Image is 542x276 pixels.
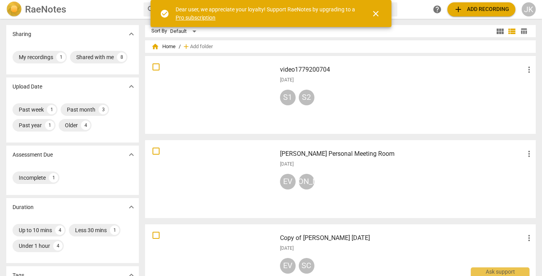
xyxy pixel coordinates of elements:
[19,226,52,234] div: Up to 10 mins
[6,2,137,17] a: LogoRaeNotes
[176,14,215,21] a: Pro subscription
[67,106,95,114] div: Past month
[520,27,528,35] span: table_chart
[47,105,56,114] div: 1
[148,59,533,131] a: video1779200704[DATE]S1S2
[299,258,314,274] div: SC
[190,44,213,50] span: Add folder
[447,2,515,16] button: Upload
[299,174,314,189] div: [PERSON_NAME]
[19,53,53,61] div: My recordings
[299,90,314,105] div: S2
[151,43,176,51] span: Home
[6,2,22,17] img: Logo
[507,27,517,36] span: view_list
[433,5,442,14] span: help
[117,52,126,62] div: 8
[176,5,357,22] div: Dear user, we appreciate your loyalty! Support RaeNotes by upgrading to a
[126,149,137,161] button: Show more
[65,121,78,129] div: Older
[366,4,385,23] button: Close
[127,202,136,212] span: expand_more
[56,52,66,62] div: 1
[148,143,533,215] a: [PERSON_NAME] Personal Meeting Room[DATE]EV[PERSON_NAME]
[495,27,505,36] span: view_module
[147,5,156,14] span: search
[494,25,506,37] button: Tile view
[13,30,31,38] p: Sharing
[13,203,34,211] p: Duration
[280,77,294,83] span: [DATE]
[53,241,63,251] div: 4
[506,25,518,37] button: List view
[81,121,90,130] div: 4
[280,65,525,74] h3: video1779200704
[76,53,114,61] div: Shared with me
[471,267,529,276] div: Ask support
[110,225,119,235] div: 1
[75,226,107,234] div: Less 30 mins
[151,28,167,34] div: Sort By
[55,225,65,235] div: 4
[280,161,294,168] span: [DATE]
[524,233,534,243] span: more_vert
[280,258,296,274] div: EV
[430,2,444,16] a: Help
[19,121,42,129] div: Past year
[126,81,137,92] button: Show more
[524,149,534,159] span: more_vert
[25,4,66,15] h2: RaeNotes
[179,44,181,50] span: /
[45,121,54,130] div: 1
[280,174,296,189] div: EV
[127,82,136,91] span: expand_more
[127,150,136,159] span: expand_more
[524,65,534,74] span: more_vert
[371,9,380,18] span: close
[19,242,50,250] div: Under 1 hour
[518,25,529,37] button: Table view
[126,28,137,40] button: Show more
[160,9,169,18] span: check_circle
[280,149,525,159] h3: Everett Hoffman's Personal Meeting Room
[127,29,136,39] span: expand_more
[170,25,199,38] div: Default
[13,83,42,91] p: Upload Date
[13,151,53,159] p: Assessment Due
[49,173,58,182] div: 1
[280,233,525,243] h3: Copy of Scott June21
[454,5,509,14] span: Add recording
[19,174,46,182] div: Incomplete
[19,106,44,114] div: Past week
[99,105,108,114] div: 3
[151,43,159,51] span: home
[454,5,463,14] span: add
[280,90,296,105] div: S1
[126,201,137,213] button: Show more
[182,43,190,51] span: add
[280,245,294,252] span: [DATE]
[522,2,536,16] button: JK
